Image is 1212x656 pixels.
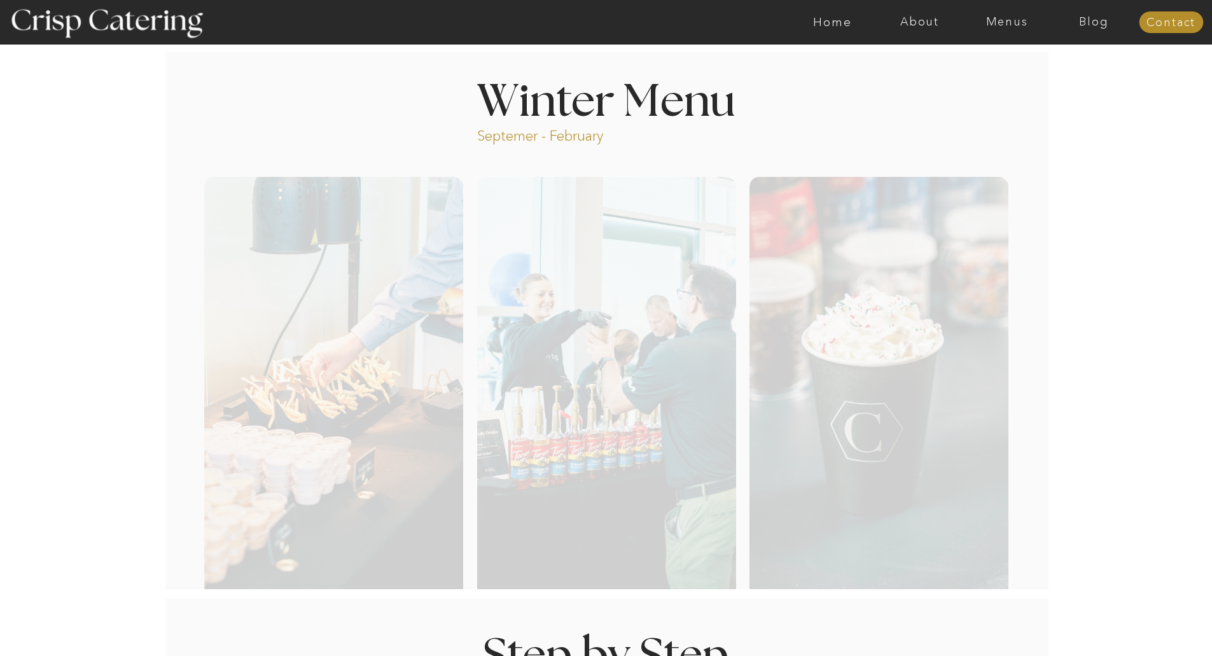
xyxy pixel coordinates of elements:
a: About [876,16,963,29]
p: Septemer - February [477,127,652,141]
h1: Winter Menu [429,80,783,118]
a: Contact [1139,17,1203,29]
a: Home [789,16,876,29]
a: Blog [1050,16,1138,29]
a: Menus [963,16,1050,29]
iframe: podium webchat widget bubble [1085,592,1212,656]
